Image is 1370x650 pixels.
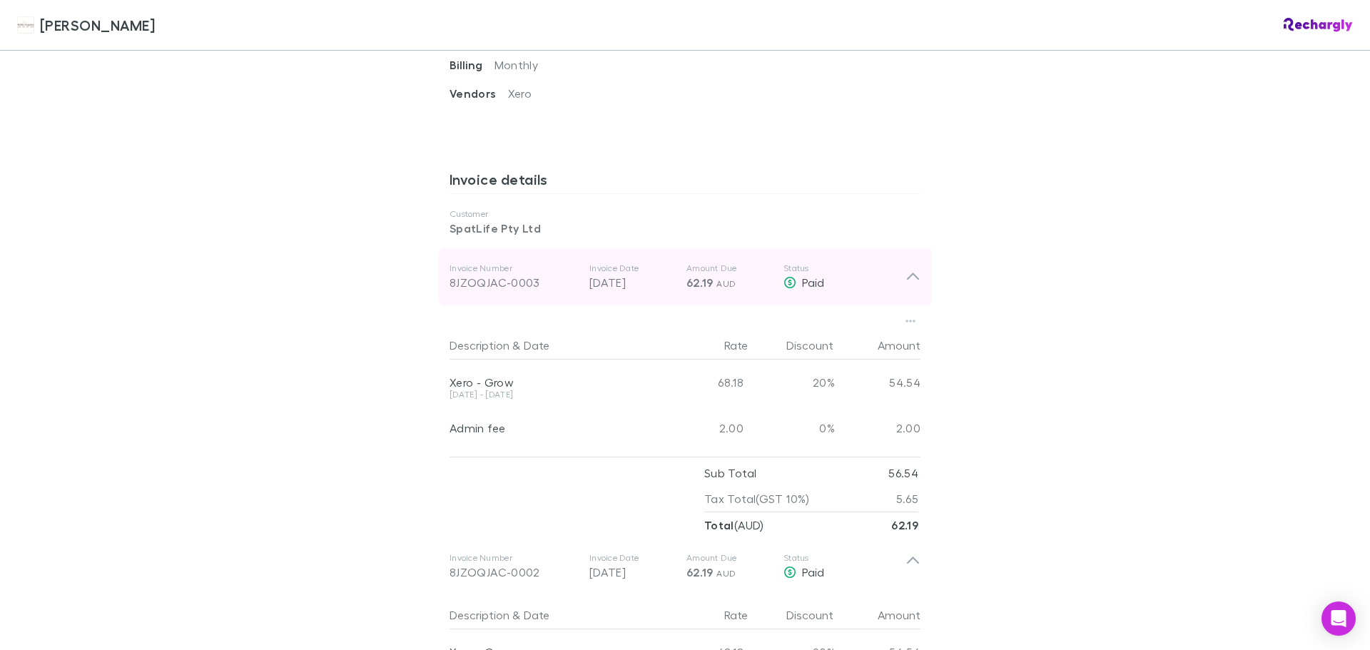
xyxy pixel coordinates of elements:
div: 68.18 [664,360,749,405]
h3: Invoice details [450,171,920,193]
img: Hales Douglass's Logo [17,16,34,34]
div: 54.54 [835,360,920,405]
span: Paid [802,275,824,289]
div: Invoice Number8JZOQJAC-0003Invoice Date[DATE]Amount Due62.19 AUDStatusPaid [438,248,932,305]
div: 2.00 [664,405,749,451]
span: Vendors [450,86,508,101]
button: Description [450,601,509,629]
p: Invoice Date [589,263,675,274]
p: Tax Total (GST 10%) [704,486,810,512]
span: Paid [802,565,824,579]
strong: 62.19 [891,518,918,532]
p: Customer [450,208,920,220]
span: Monthly [494,58,539,71]
p: Invoice Number [450,552,578,564]
div: [DATE] - [DATE] [450,390,658,399]
p: 5.65 [896,486,918,512]
img: Rechargly Logo [1284,18,1353,32]
span: [PERSON_NAME] [40,14,155,36]
div: Invoice Number8JZOQJAC-0002Invoice Date[DATE]Amount Due62.19 AUDStatusPaid [438,538,932,595]
strong: Total [704,518,734,532]
button: Date [524,331,549,360]
p: Status [783,552,905,564]
div: 2.00 [835,405,920,451]
div: & [450,331,658,360]
div: 20% [749,360,835,405]
p: 56.54 [888,460,918,486]
div: & [450,601,658,629]
span: AUD [716,278,736,289]
span: Billing [450,58,494,72]
span: 62.19 [686,565,714,579]
button: Description [450,331,509,360]
p: Amount Due [686,263,772,274]
p: Amount Due [686,552,772,564]
span: 62.19 [686,275,714,290]
p: Sub Total [704,460,756,486]
button: Date [524,601,549,629]
div: 0% [749,405,835,451]
div: Admin fee [450,421,658,435]
p: [DATE] [589,564,675,581]
div: Open Intercom Messenger [1321,601,1356,636]
span: Xero [508,86,532,100]
p: [DATE] [589,274,675,291]
div: 8JZOQJAC-0002 [450,564,578,581]
p: ( AUD ) [704,512,764,538]
p: SpatLife Pty Ltd [450,220,920,237]
p: Status [783,263,905,274]
p: Invoice Date [589,552,675,564]
div: Xero - Grow [450,375,658,390]
div: 8JZOQJAC-0003 [450,274,578,291]
p: Invoice Number [450,263,578,274]
span: AUD [716,568,736,579]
